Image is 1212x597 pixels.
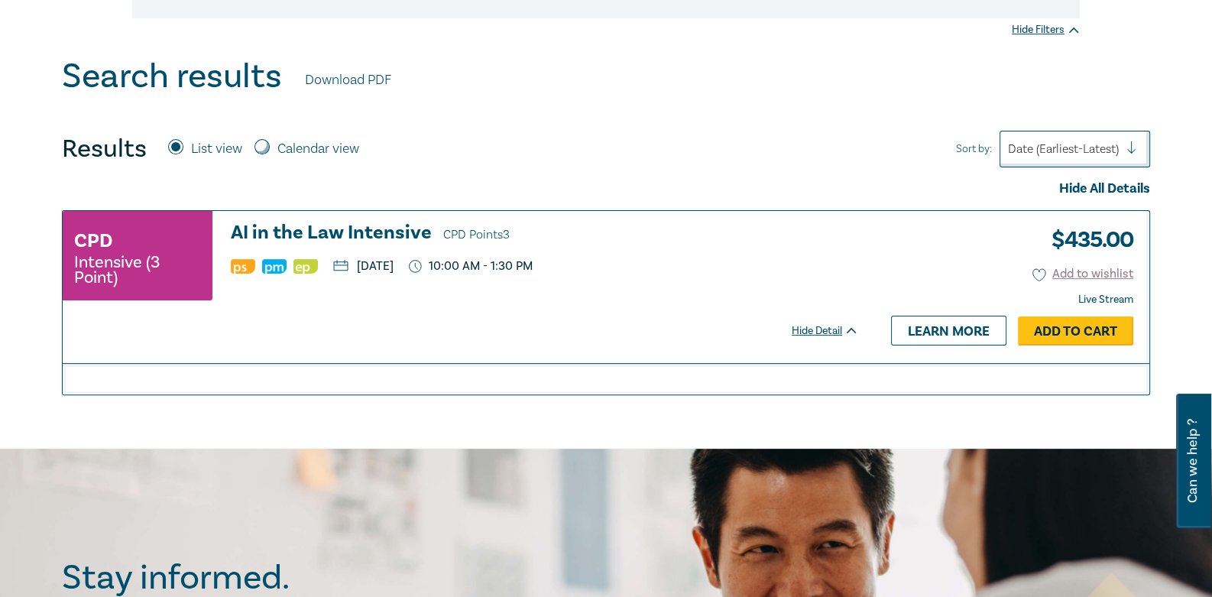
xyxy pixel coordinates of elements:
div: Hide Filters [1012,22,1080,37]
span: Can we help ? [1185,403,1200,519]
span: Sort by: [956,141,992,157]
a: Download PDF [305,70,391,90]
span: CPD Points 3 [443,227,510,242]
h3: $ 435.00 [1040,222,1133,258]
small: Intensive (3 Point) [74,255,201,285]
strong: Live Stream [1078,293,1133,307]
a: Add to Cart [1018,316,1133,346]
p: [DATE] [333,260,394,272]
a: AI in the Law Intensive CPD Points3 [231,222,859,245]
label: Calendar view [277,139,359,159]
img: Practice Management & Business Skills [262,259,287,274]
h1: Search results [62,57,282,96]
input: Sort by [1008,141,1011,157]
h3: CPD [74,227,112,255]
div: Hide Detail [792,323,876,339]
button: Add to wishlist [1032,265,1134,283]
h4: Results [62,134,147,164]
a: Learn more [891,316,1006,345]
p: 10:00 AM - 1:30 PM [409,259,533,274]
label: List view [191,139,242,159]
h3: AI in the Law Intensive [231,222,859,245]
div: Hide All Details [62,179,1150,199]
img: Professional Skills [231,259,255,274]
img: Ethics & Professional Responsibility [293,259,318,274]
